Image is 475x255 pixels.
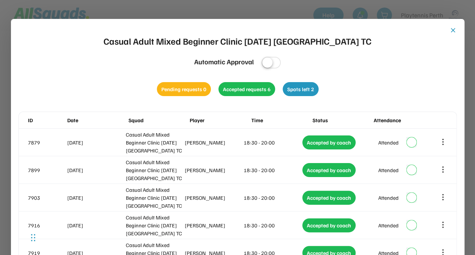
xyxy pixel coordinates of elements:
div: Attended [378,221,399,229]
div: Casual Adult Mixed Beginner Clinic [DATE] [GEOGRAPHIC_DATA] TC [126,158,183,182]
div: Accepted by coach [302,191,356,205]
div: Player [190,116,249,124]
div: Time [251,116,311,124]
div: Casual Adult Mixed Beginner Clinic [DATE] [GEOGRAPHIC_DATA] TC [104,34,371,48]
div: [PERSON_NAME] [185,166,242,174]
div: 18:30 - 20:00 [244,194,301,202]
div: ID [28,116,66,124]
div: Squad [128,116,188,124]
div: Date [67,116,127,124]
div: 7879 [28,138,66,146]
div: Pending requests 0 [157,82,211,96]
div: Accepted by coach [302,135,356,149]
div: [PERSON_NAME] [185,194,242,202]
div: Accepted by coach [302,218,356,232]
div: Spots left 2 [283,82,319,96]
div: Attended [378,194,399,202]
div: Accepted requests 6 [218,82,275,96]
div: [PERSON_NAME] [185,138,242,146]
div: [DATE] [67,138,125,146]
div: 18:30 - 20:00 [244,138,301,146]
div: [PERSON_NAME] [185,221,242,229]
div: Accepted by coach [302,163,356,177]
div: Automatic Approval [194,57,254,67]
div: Status [313,116,372,124]
div: Casual Adult Mixed Beginner Clinic [DATE] [GEOGRAPHIC_DATA] TC [126,131,183,154]
div: 18:30 - 20:00 [244,166,301,174]
div: Attended [378,166,399,174]
div: Attended [378,138,399,146]
button: close [449,26,457,34]
div: Attendance [374,116,433,124]
div: 18:30 - 20:00 [244,221,301,229]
